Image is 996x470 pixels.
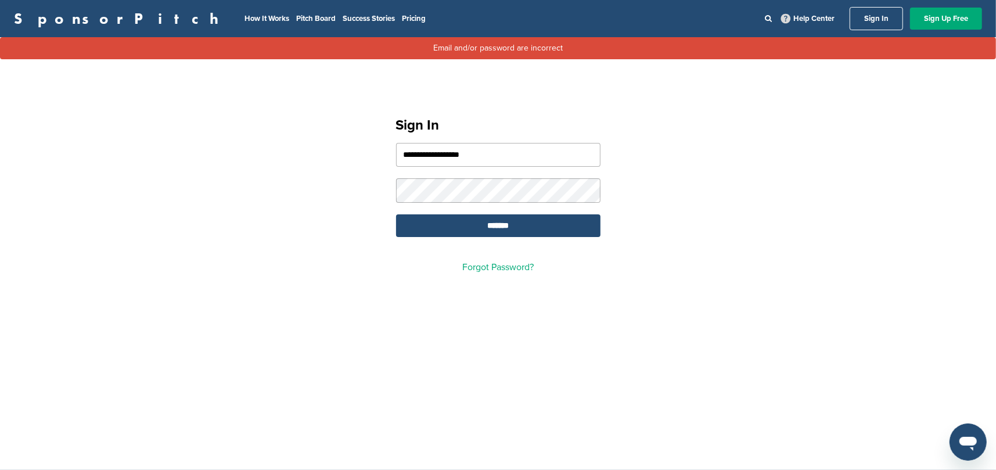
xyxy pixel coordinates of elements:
a: Sign Up Free [910,8,982,30]
iframe: Button to launch messaging window [950,424,987,461]
a: Help Center [779,12,837,26]
a: SponsorPitch [14,11,226,26]
a: Pricing [402,14,426,23]
a: Sign In [850,7,903,30]
a: Success Stories [343,14,395,23]
a: Pitch Board [296,14,336,23]
h1: Sign In [396,115,601,136]
a: How It Works [244,14,289,23]
a: Forgot Password? [462,261,534,273]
